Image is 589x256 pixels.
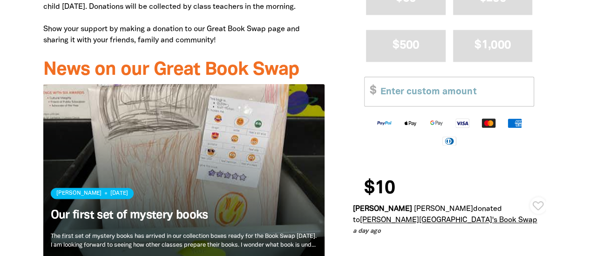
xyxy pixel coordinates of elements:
h3: News on our Great Book Swap [43,60,325,80]
em: [PERSON_NAME] [413,206,473,213]
img: Mastercard logo [475,118,501,128]
img: Apple Pay logo [397,118,423,128]
span: $500 [393,40,419,51]
img: Google Pay logo [423,118,449,128]
input: Enter custom amount [374,78,534,106]
span: donated to [352,206,501,224]
img: Diners Club logo [436,136,462,146]
button: $1,000 [453,30,533,62]
div: Available payment methods [364,110,534,153]
div: Donation stream [352,174,546,237]
p: a day ago [352,228,538,237]
button: $500 [366,30,446,62]
span: $10 [364,180,395,198]
img: American Express logo [501,118,528,128]
em: [PERSON_NAME] [352,206,412,213]
img: Visa logo [449,118,475,128]
img: Paypal logo [371,118,397,128]
a: [PERSON_NAME][GEOGRAPHIC_DATA]'s Book Swap [359,217,537,224]
span: $1,000 [474,40,511,51]
span: $ [365,78,376,106]
a: Our first set of mystery books [51,210,208,221]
